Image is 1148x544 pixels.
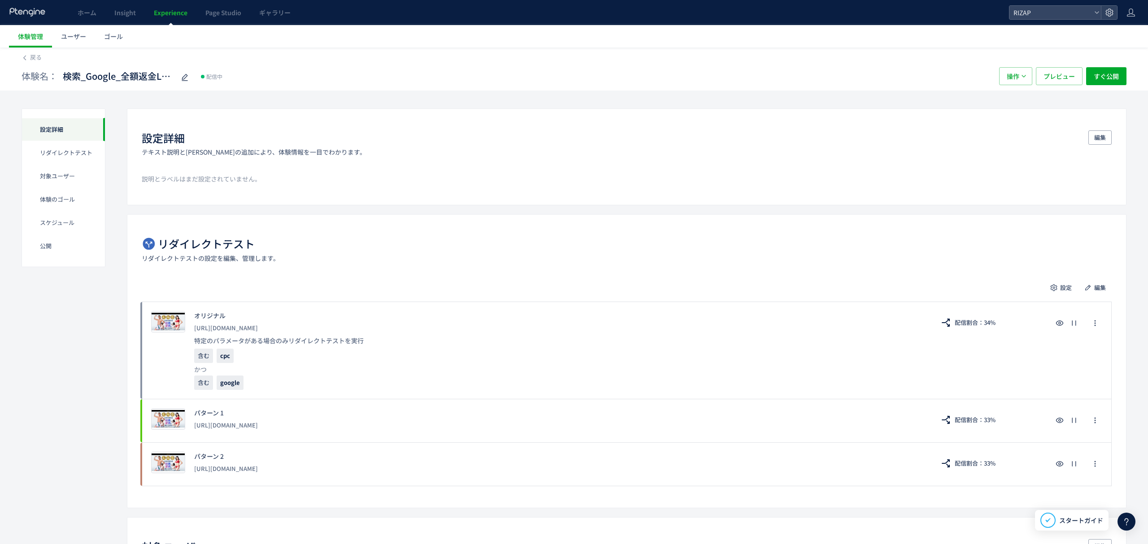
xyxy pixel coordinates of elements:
[1060,281,1072,295] span: 設定
[18,32,43,41] span: 体験管理
[999,67,1032,85] button: 操作
[1094,281,1106,295] span: 編集
[154,8,187,17] span: Experience
[152,311,185,332] img: 71b546566ce58f4e3d2b9d060e7bbdcc1756176291215.jpeg
[955,315,996,330] span: 配信割合：34%
[194,461,926,477] div: https://lp.rizap.jp/lp/guarantee-250826/a/
[1059,516,1103,525] span: スタートガイド
[22,70,57,83] span: 体験名：
[935,456,1001,471] button: 配信割合：33%
[114,8,136,17] span: Insight
[1036,67,1083,85] button: プレビュー
[30,53,42,61] span: 戻る
[1044,67,1075,85] span: プレビュー
[1094,130,1106,145] span: 編集
[194,336,926,345] p: 特定のパラメータがある場合のみリダイレクトテストを実行
[1088,130,1112,145] button: 編集
[220,378,240,387] span: google
[22,164,105,188] div: 対象ユーザー
[22,118,105,141] div: 設定詳細
[1011,6,1091,19] span: RIZAP
[194,365,926,374] p: かつ
[1079,281,1112,295] button: 編集
[194,311,926,320] div: オリジナル
[259,8,291,17] span: ギャラリー
[217,349,234,363] span: cpc
[1007,67,1019,85] span: 操作
[142,130,185,146] h1: 設定詳細
[206,72,222,81] span: 配信中
[220,351,230,360] span: cpc
[935,315,1001,330] button: 配信割合：34%
[955,413,996,427] span: 配信割合：33%
[194,452,926,461] div: パターン 2
[104,32,123,41] span: ゴール
[955,456,996,471] span: 配信割合：33%
[1094,67,1119,85] span: すぐ公開
[194,320,926,336] div: https://lp.rizap.jp/lp/cmlink-241201/
[22,211,105,234] div: スケジュール​
[217,376,244,390] span: google
[63,70,175,83] span: 検索_Google_全額返金LP検証
[194,376,213,390] span: 含む
[22,188,105,211] div: 体験のゴール
[194,408,926,417] div: パターン 1
[142,254,279,263] p: リダイレクトテストの設定を編集、管理します。
[158,236,255,251] h1: リダイレクトテスト
[22,141,105,164] div: リダイレクトテスト
[142,147,366,156] p: テキスト説明と[PERSON_NAME]の追加により、体験情報を一目でわかります。
[152,409,185,429] img: cc8e9d4c3e88a6dd7563540d41df36b41756176291045.jpeg
[1045,281,1078,295] button: 設定
[142,174,1112,183] p: 説明とラベルはまだ設定されていません。
[61,32,86,41] span: ユーザー
[205,8,241,17] span: Page Studio
[194,349,213,363] span: 含む
[194,417,926,433] div: https://lp.rizap.jp/lp/guarantee-250826/
[78,8,96,17] span: ホーム
[935,413,1001,427] button: 配信割合：33%
[152,452,185,473] img: 9fdffa33140dafffc9e7f9ed58f6574f1756176291049.jpeg
[1086,67,1126,85] button: すぐ公開
[22,234,105,258] div: 公開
